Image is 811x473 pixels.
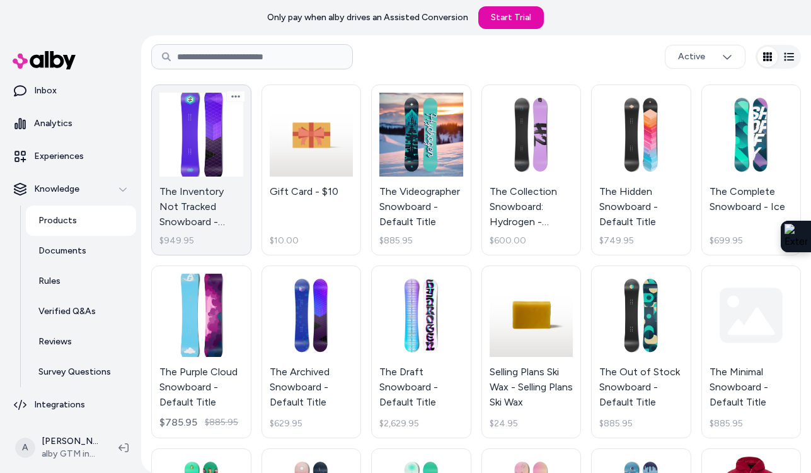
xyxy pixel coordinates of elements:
a: The Out of Stock Snowboard - Default TitleThe Out of Stock Snowboard - Default Title$885.95 [591,266,691,439]
button: Knowledge [5,174,136,204]
p: Only pay when alby drives an Assisted Conversion [267,11,468,24]
a: Survey Questions [26,357,136,387]
a: The Complete Snowboard - IceThe Complete Snowboard - Ice$699.95 [701,85,802,255]
p: Verified Q&As [38,305,96,318]
a: The Hidden Snowboard - Default TitleThe Hidden Snowboard - Default Title$749.95 [591,85,691,255]
button: A[PERSON_NAME]alby GTM internal [8,428,108,468]
a: The Collection Snowboard: Hydrogen - Default TitleThe Collection Snowboard: Hydrogen - Default Ti... [481,85,582,255]
a: The Archived Snowboard - Default TitleThe Archived Snowboard - Default Title$629.95 [262,266,362,439]
p: Products [38,214,77,227]
p: Experiences [34,150,84,163]
span: alby GTM internal [42,448,98,460]
a: Reviews [26,327,136,357]
a: Inbox [5,76,136,106]
p: Analytics [34,117,72,130]
img: alby Logo [13,51,76,69]
p: Documents [38,245,86,257]
a: Rules [26,266,136,296]
a: The Minimal Snowboard - Default Title$885.95 [701,266,802,439]
a: The Videographer Snowboard - Default TitleThe Videographer Snowboard - Default Title$885.95 [371,85,471,255]
p: Integrations [34,399,85,411]
a: Selling Plans Ski Wax - Selling Plans Ski WaxSelling Plans Ski Wax - Selling Plans Ski Wax$24.95 [481,266,582,439]
a: Experiences [5,141,136,172]
p: Inbox [34,85,57,97]
img: Extension Icon [785,224,807,249]
a: The Inventory Not Tracked Snowboard - Default TitleThe Inventory Not Tracked Snowboard - Default ... [151,85,251,255]
p: [PERSON_NAME] [42,435,98,448]
p: Survey Questions [38,366,111,378]
a: Documents [26,236,136,266]
p: Reviews [38,336,72,348]
span: A [15,438,35,458]
a: Gift Card - $10Gift Card - $10$10.00 [262,85,362,255]
p: Knowledge [34,183,79,196]
p: Rules [38,275,60,288]
a: Start Trial [478,6,544,29]
a: Analytics [5,108,136,139]
a: Verified Q&As [26,296,136,327]
a: The Purple Cloud Snowboard - Default TitleThe Purple Cloud Snowboard - Default Title$785.95$885.95 [151,266,251,439]
a: The Draft Snowboard - Default TitleThe Draft Snowboard - Default Title$2,629.95 [371,266,471,439]
a: Products [26,206,136,236]
a: Integrations [5,390,136,420]
button: Active [665,45,745,69]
